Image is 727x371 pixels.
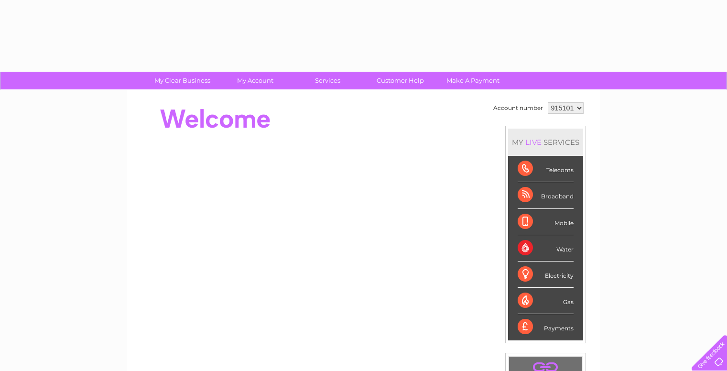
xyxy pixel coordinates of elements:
a: Make A Payment [434,72,512,89]
div: Payments [518,314,574,340]
div: Gas [518,288,574,314]
a: My Account [216,72,294,89]
a: Customer Help [361,72,440,89]
div: MY SERVICES [508,129,583,156]
div: Broadband [518,182,574,208]
a: My Clear Business [143,72,222,89]
div: Water [518,235,574,262]
td: Account number [491,100,545,116]
a: Services [288,72,367,89]
div: Mobile [518,209,574,235]
div: Electricity [518,262,574,288]
div: LIVE [523,138,543,147]
div: Telecoms [518,156,574,182]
